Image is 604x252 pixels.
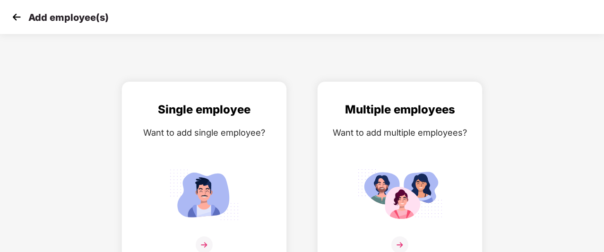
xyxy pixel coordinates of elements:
img: svg+xml;base64,PHN2ZyB4bWxucz0iaHR0cDovL3d3dy53My5vcmcvMjAwMC9zdmciIHdpZHRoPSIzMCIgaGVpZ2h0PSIzMC... [9,10,24,24]
div: Single employee [131,101,277,119]
div: Want to add single employee? [131,126,277,139]
div: Multiple employees [327,101,473,119]
img: svg+xml;base64,PHN2ZyB4bWxucz0iaHR0cDovL3d3dy53My5vcmcvMjAwMC9zdmciIGlkPSJNdWx0aXBsZV9lbXBsb3llZS... [357,165,442,224]
img: svg+xml;base64,PHN2ZyB4bWxucz0iaHR0cDovL3d3dy53My5vcmcvMjAwMC9zdmciIGlkPSJTaW5nbGVfZW1wbG95ZWUiIH... [162,165,247,224]
p: Add employee(s) [28,12,109,23]
div: Want to add multiple employees? [327,126,473,139]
